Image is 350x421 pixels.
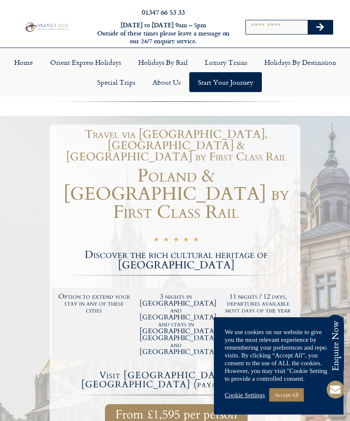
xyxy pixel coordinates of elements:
[95,21,231,45] h6: [DATE] to [DATE] 9am – 5pm Outside of these times please leave a message on our 24/7 enquiry serv...
[163,236,169,245] i: ★
[225,391,265,399] a: Cookie Settings
[52,167,300,221] h1: Poland & [GEOGRAPHIC_DATA] by First Class Rail
[52,250,300,271] h2: Discover the rich cultural heritage of [GEOGRAPHIC_DATA]
[193,236,199,245] i: ★
[89,72,144,92] a: Special Trips
[221,293,295,314] h2: 11 nights / 12 days, departures available most days of the year
[41,52,130,72] a: Orient Express Holidays
[56,129,296,163] h1: Travel via [GEOGRAPHIC_DATA], [GEOGRAPHIC_DATA] & [GEOGRAPHIC_DATA] by First Class Rail
[183,236,189,245] i: ★
[4,52,346,92] nav: Menu
[256,52,345,72] a: Holidays by Destination
[140,293,213,355] h2: 3 nights in [GEOGRAPHIC_DATA] and [GEOGRAPHIC_DATA] and stays in [GEOGRAPHIC_DATA], [GEOGRAPHIC_D...
[269,388,304,402] a: Accept All
[130,52,196,72] a: Holidays by Rail
[23,21,70,33] img: Planet Rail Train Holidays Logo
[153,236,199,245] div: 5/5
[225,328,333,383] div: We use cookies on our website to give you the most relevant experience by remembering your prefer...
[308,20,333,34] button: Search
[57,293,131,314] h2: Option to extend your stay in any of these cities
[189,72,262,92] a: Start your Journey
[173,236,179,245] i: ★
[196,52,256,72] a: Luxury Trains
[53,371,299,389] h4: Visit [GEOGRAPHIC_DATA] and [GEOGRAPHIC_DATA] (payable locally)
[115,409,237,420] span: From £1,595 per person
[153,236,159,245] i: ★
[144,72,189,92] a: About Us
[6,52,41,72] a: Home
[142,7,185,17] a: 01347 66 53 33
